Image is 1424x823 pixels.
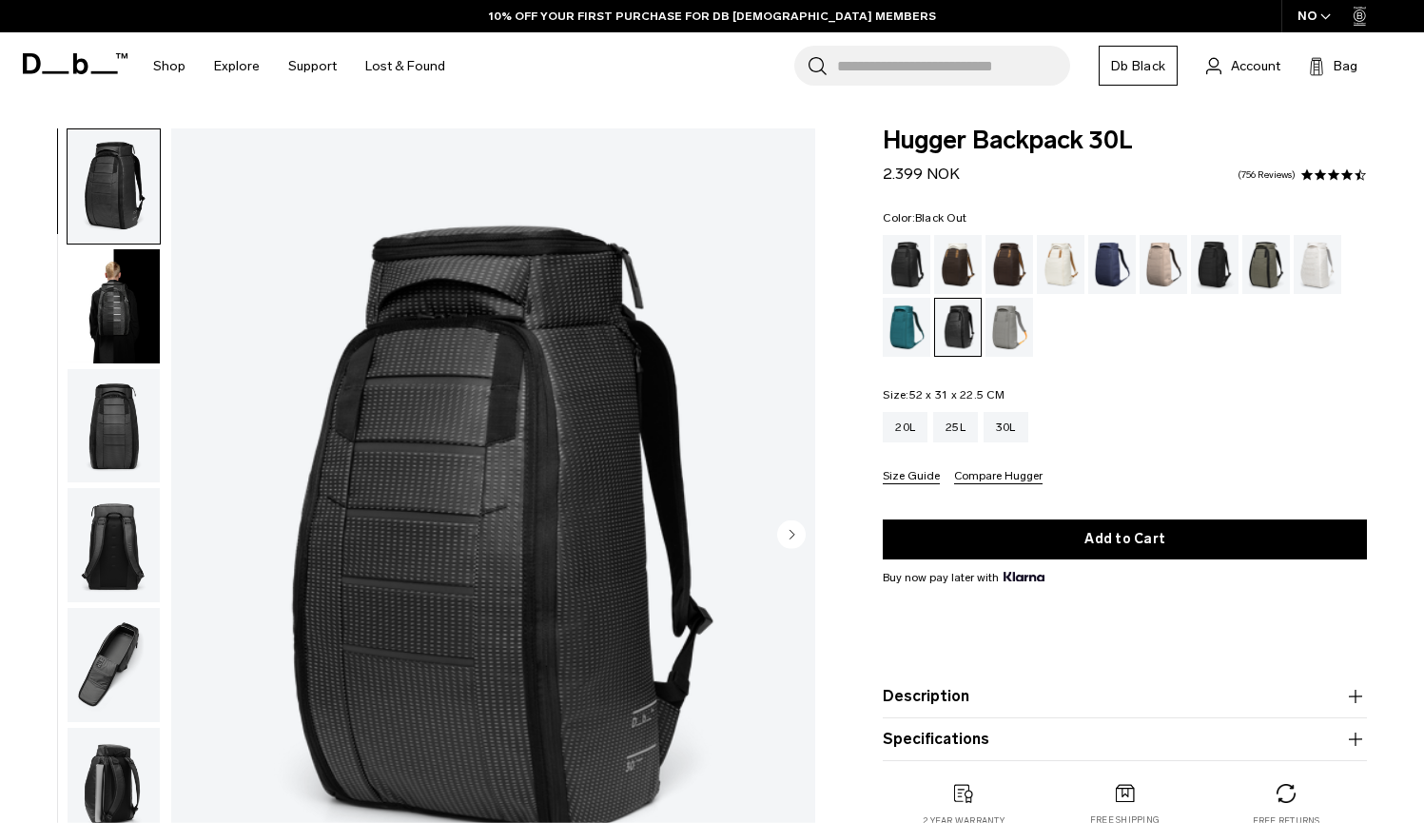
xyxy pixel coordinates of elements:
[1294,235,1341,294] a: Clean Slate
[153,32,185,100] a: Shop
[915,211,966,225] span: Black Out
[933,412,978,442] a: 25L
[68,129,160,244] img: Hugger Backpack 30L Reflective Black
[68,249,160,363] img: Hugger Backpack 30L Reflective Black
[288,32,337,100] a: Support
[67,607,161,723] button: Hugger Backpack 30L Reflective Black
[984,412,1028,442] a: 30L
[883,165,960,183] span: 2.399 NOK
[985,298,1033,357] a: Sand Grey
[883,569,1044,586] span: Buy now pay later with
[1099,46,1178,86] a: Db Black
[883,470,940,484] button: Size Guide
[883,519,1367,559] button: Add to Cart
[985,235,1033,294] a: Espresso
[68,488,160,602] img: Hugger Backpack 30L Reflective Black
[214,32,260,100] a: Explore
[1140,235,1187,294] a: Fogbow Beige
[68,369,160,483] img: Hugger Backpack 30L Reflective Black
[883,235,930,294] a: Black Out
[489,8,936,25] a: 10% OFF YOUR FIRST PURCHASE FOR DB [DEMOGRAPHIC_DATA] MEMBERS
[67,368,161,484] button: Hugger Backpack 30L Reflective Black
[365,32,445,100] a: Lost & Found
[1242,235,1290,294] a: Forest Green
[883,685,1367,708] button: Description
[1238,170,1296,180] a: 756 reviews
[909,388,1005,402] span: 52 x 31 x 22.5 CM
[1206,54,1280,77] a: Account
[883,212,966,224] legend: Color:
[67,248,161,364] button: Hugger Backpack 30L Reflective Black
[954,470,1043,484] button: Compare Hugger
[1037,235,1084,294] a: Oatmilk
[883,128,1367,153] span: Hugger Backpack 30L
[934,298,982,357] a: Reflective Black
[1004,572,1044,581] img: {"height" => 20, "alt" => "Klarna"}
[777,519,806,552] button: Next slide
[1309,54,1357,77] button: Bag
[67,128,161,245] button: Hugger Backpack 30L Reflective Black
[883,298,930,357] a: Midnight Teal
[1088,235,1136,294] a: Blue Hour
[1334,56,1357,76] span: Bag
[1191,235,1239,294] a: Charcoal Grey
[139,32,459,100] nav: Main Navigation
[883,412,927,442] a: 20L
[1231,56,1280,76] span: Account
[934,235,982,294] a: Cappuccino
[67,487,161,603] button: Hugger Backpack 30L Reflective Black
[68,608,160,722] img: Hugger Backpack 30L Reflective Black
[883,728,1367,751] button: Specifications
[883,389,1005,401] legend: Size:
